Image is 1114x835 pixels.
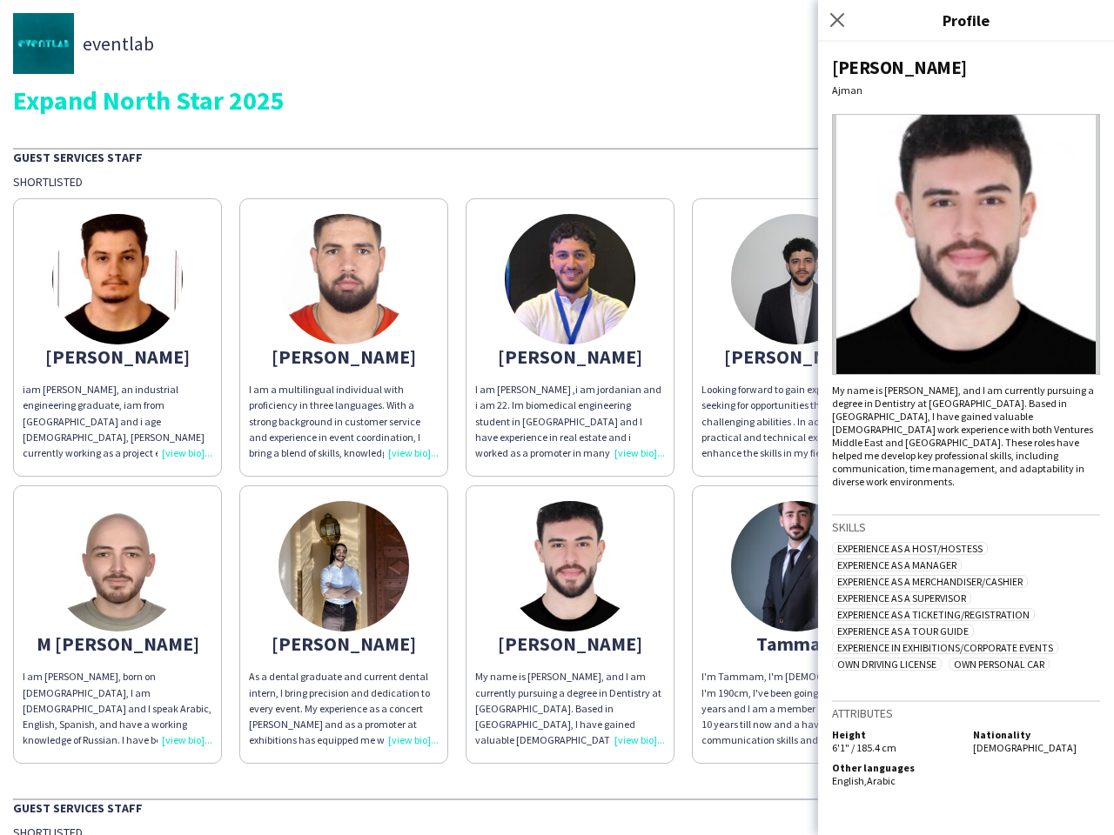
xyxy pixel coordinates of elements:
div: [PERSON_NAME] [249,636,439,651]
div: Shortlisted [13,174,1101,190]
div: As a dental graduate and current dental intern, I bring precision and dedication to every event. ... [249,669,439,748]
span: English , [832,774,867,787]
div: Guest Services Staff [13,798,1101,816]
span: 6'1" / 185.4 cm [832,741,896,754]
div: [PERSON_NAME] [249,349,439,364]
span: Experience as a Host/Hostess [832,542,988,555]
span: Experience as a Ticketing/Registration [832,608,1035,621]
div: Tammam [701,636,891,651]
div: My name is [PERSON_NAME], and I am currently pursuing a degree in Dentistry at [GEOGRAPHIC_DATA].... [832,384,1100,488]
h5: Height [832,728,959,741]
span: [DEMOGRAPHIC_DATA] [973,741,1077,754]
div: I am [PERSON_NAME], born on [DEMOGRAPHIC_DATA], I am [DEMOGRAPHIC_DATA] and I speak Arabic, Engli... [23,669,212,748]
div: [PERSON_NAME] [832,56,1100,79]
img: thumb-0dbda813-027f-4346-a3d0-b22b9d6c414b.jpg [278,501,409,631]
img: thumb-684bf61c15068.jpg [278,214,409,344]
span: Arabic [867,774,896,787]
div: [PERSON_NAME] [701,349,891,364]
h3: Attributes [832,705,1100,721]
img: thumb-656895d3697b1.jpeg [52,214,183,344]
span: Experience as a Merchandiser/Cashier [832,575,1028,588]
img: thumb-6630f7c4e8607.jpeg [731,214,862,344]
img: thumb-6899912dd857e.jpeg [505,214,635,344]
img: thumb-676cfa27-c4f8-448c-90fc-bf4dc1a81b10.jpg [13,13,74,74]
h5: Other languages [832,761,959,774]
img: thumb-652100cf29958.jpeg [52,501,183,631]
div: I am [PERSON_NAME] ,i am jordanian and i am 22. Im biomedical engineering student in [GEOGRAPHIC_... [475,382,665,461]
div: M [PERSON_NAME] [23,636,212,651]
span: Experience as a Supervisor [832,591,971,605]
img: thumb-68655dc7e734c.jpeg [505,501,635,631]
div: [PERSON_NAME] [23,349,212,364]
div: Looking forward to gain experience by seeking for opportunities that offer challenging abilities ... [701,382,891,461]
h3: Profile [818,9,1114,31]
div: I'm Tammam, I'm [DEMOGRAPHIC_DATA], I'm 190cm, I've been going to the gym for 3 years and I am a ... [701,669,891,748]
div: Expand North Star 2025 [13,87,1101,113]
span: eventlab [83,36,154,51]
img: Crew avatar or photo [832,114,1100,375]
div: iam [PERSON_NAME], an industrial engineering graduate, iam from [GEOGRAPHIC_DATA] and i age [DEMO... [23,382,212,461]
span: Own Personal Car [949,658,1050,671]
h3: Skills [832,519,1100,535]
div: My name is [PERSON_NAME], and I am currently pursuing a degree in Dentistry at [GEOGRAPHIC_DATA].... [475,669,665,748]
div: Guest Services Staff [13,148,1101,165]
h5: Nationality [973,728,1100,741]
div: [PERSON_NAME] [475,636,665,651]
img: thumb-686c070a56e6c.jpg [731,501,862,631]
div: I am a multilingual individual with proficiency in three languages. With a strong background in c... [249,382,439,461]
span: Own Driving License [832,658,942,671]
div: [PERSON_NAME] [475,349,665,364]
div: Ajman [832,83,1100,97]
span: Experience as a Tour Guide [832,625,974,638]
span: Experience in Exhibitions/Corporate Events [832,641,1058,654]
span: Experience as a Manager [832,558,962,571]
